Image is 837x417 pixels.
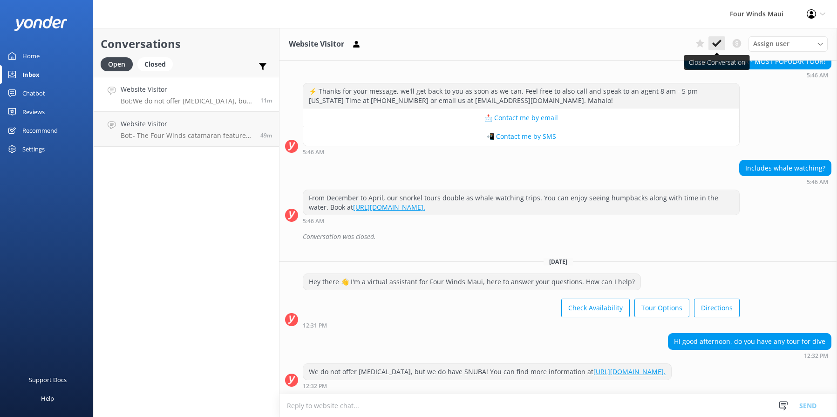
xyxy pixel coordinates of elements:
span: Oct 02 2025 11:55am (UTC -10:00) Pacific/Honolulu [260,131,272,139]
strong: 5:46 AM [807,73,828,78]
div: Hi good afternoon, do you have any tour for dive [668,334,831,349]
h4: Website Visitor [121,84,253,95]
div: Home [22,47,40,65]
strong: 5:46 AM [303,219,324,224]
div: Support Docs [29,370,67,389]
div: Assign User [749,36,828,51]
a: [URL][DOMAIN_NAME]. [593,367,666,376]
div: We do not offer [MEDICAL_DATA], but we do have SNUBA! You can find more information at [303,364,671,380]
span: Assign user [753,39,789,49]
div: Open [101,57,133,71]
a: Website VisitorBot:We do not offer [MEDICAL_DATA], but we do have SNUBA! You can find more inform... [94,77,279,112]
p: Bot: We do not offer [MEDICAL_DATA], but we do have SNUBA! You can find more information at [URL]... [121,97,253,105]
strong: 5:46 AM [303,150,324,155]
button: Tour Options [634,299,689,317]
div: MOLOKINI CRATER* MOST POPULAR TOUR! [685,54,831,69]
div: Settings [22,140,45,158]
a: [URL][DOMAIN_NAME]. [353,203,425,212]
div: Oct 01 2025 05:46am (UTC -10:00) Pacific/Honolulu [684,72,831,78]
div: Reviews [22,103,45,121]
div: From December to April, our snorkel tours double as whale watching trips. You can enjoy seeing hu... [303,190,739,215]
h4: Website Visitor [121,119,253,129]
img: yonder-white-logo.png [14,16,68,31]
div: Chatbot [22,84,45,103]
strong: 5:46 AM [807,179,828,185]
div: Conversation was closed. [303,229,831,245]
h3: Website Visitor [289,38,344,50]
strong: 12:32 PM [303,383,327,389]
div: Closed [137,57,173,71]
a: Closed [137,59,177,69]
div: Oct 01 2025 05:46am (UTC -10:00) Pacific/Honolulu [303,149,740,155]
strong: 12:32 PM [804,353,828,359]
strong: 12:31 PM [303,323,327,328]
div: Oct 01 2025 05:46am (UTC -10:00) Pacific/Honolulu [303,218,740,224]
div: Recommend [22,121,58,140]
a: Open [101,59,137,69]
button: 📩 Contact me by email [303,109,739,127]
div: Oct 02 2025 12:32pm (UTC -10:00) Pacific/Honolulu [303,383,672,389]
span: [DATE] [544,258,573,266]
a: Website VisitorBot:- The Four Winds catamaran features a glass-bottom viewing room, spacious shad... [94,112,279,147]
p: Bot: - The Four Winds catamaran features a glass-bottom viewing room, spacious shaded decks, and ... [121,131,253,140]
div: Hey there 👋 I'm a virtual assistant for Four Winds Maui, here to answer your questions. How can I... [303,274,640,290]
div: Includes whale watching? [740,160,831,176]
div: 2025-10-01T18:42:39.289 [285,229,831,245]
div: Oct 01 2025 05:46am (UTC -10:00) Pacific/Honolulu [739,178,831,185]
div: ⚡ Thanks for your message, we'll get back to you as soon as we can. Feel free to also call and sp... [303,83,739,108]
div: Help [41,389,54,408]
div: Oct 02 2025 12:31pm (UTC -10:00) Pacific/Honolulu [303,322,740,328]
button: 📲 Contact me by SMS [303,127,739,146]
button: Check Availability [561,299,630,317]
button: Directions [694,299,740,317]
div: Oct 02 2025 12:32pm (UTC -10:00) Pacific/Honolulu [668,352,831,359]
div: Inbox [22,65,40,84]
h2: Conversations [101,35,272,53]
span: Oct 02 2025 12:32pm (UTC -10:00) Pacific/Honolulu [260,96,272,104]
